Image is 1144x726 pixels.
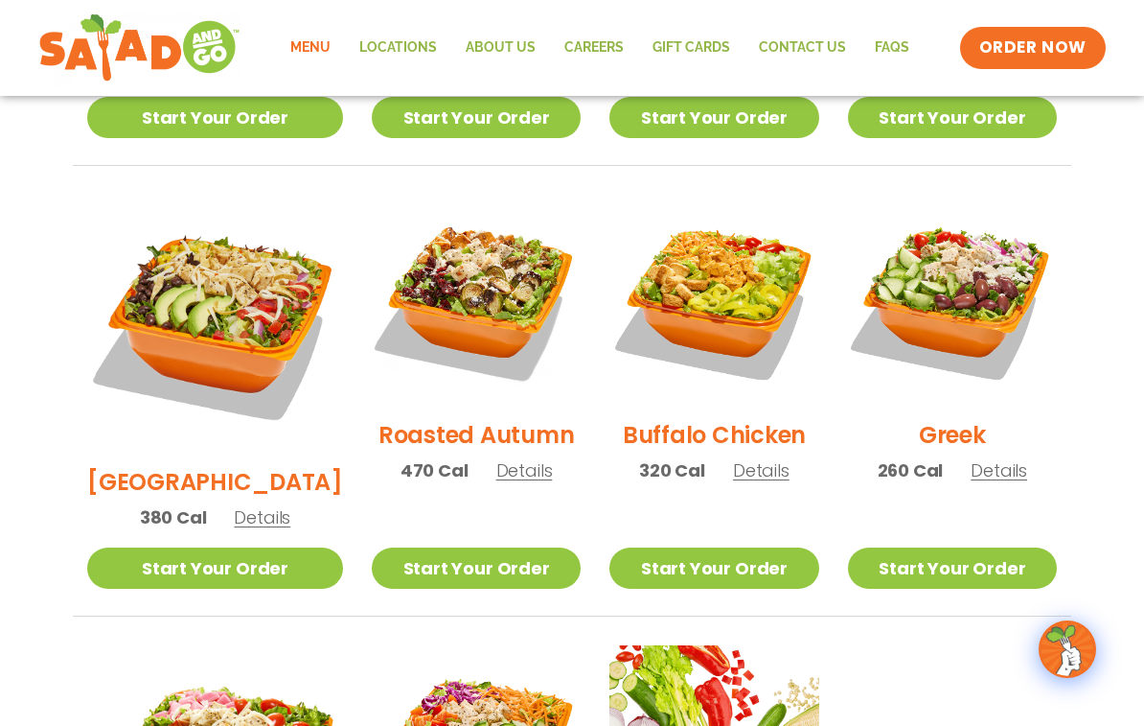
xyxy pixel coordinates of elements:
[372,195,581,404] img: Product photo for Roasted Autumn Salad
[960,27,1106,69] a: ORDER NOW
[496,458,553,482] span: Details
[87,195,343,451] img: Product photo for BBQ Ranch Salad
[140,504,207,530] span: 380 Cal
[38,10,240,86] img: new-SAG-logo-768×292
[87,465,343,499] h2: [GEOGRAPHIC_DATA]
[378,418,575,452] h2: Roasted Autumn
[234,505,290,529] span: Details
[400,457,469,483] span: 470 Cal
[451,26,550,70] a: About Us
[860,26,924,70] a: FAQs
[623,418,806,452] h2: Buffalo Chicken
[848,195,1057,404] img: Product photo for Greek Salad
[87,97,343,138] a: Start Your Order
[971,458,1027,482] span: Details
[979,36,1087,59] span: ORDER NOW
[372,97,581,138] a: Start Your Order
[638,26,744,70] a: GIFT CARDS
[87,548,343,589] a: Start Your Order
[639,457,705,483] span: 320 Cal
[609,97,818,138] a: Start Your Order
[848,548,1057,589] a: Start Your Order
[1041,622,1094,676] img: wpChatIcon
[609,195,818,404] img: Product photo for Buffalo Chicken Salad
[276,26,924,70] nav: Menu
[744,26,860,70] a: Contact Us
[733,458,789,482] span: Details
[345,26,451,70] a: Locations
[919,418,986,452] h2: Greek
[550,26,638,70] a: Careers
[848,97,1057,138] a: Start Your Order
[276,26,345,70] a: Menu
[609,548,818,589] a: Start Your Order
[372,548,581,589] a: Start Your Order
[878,457,944,483] span: 260 Cal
